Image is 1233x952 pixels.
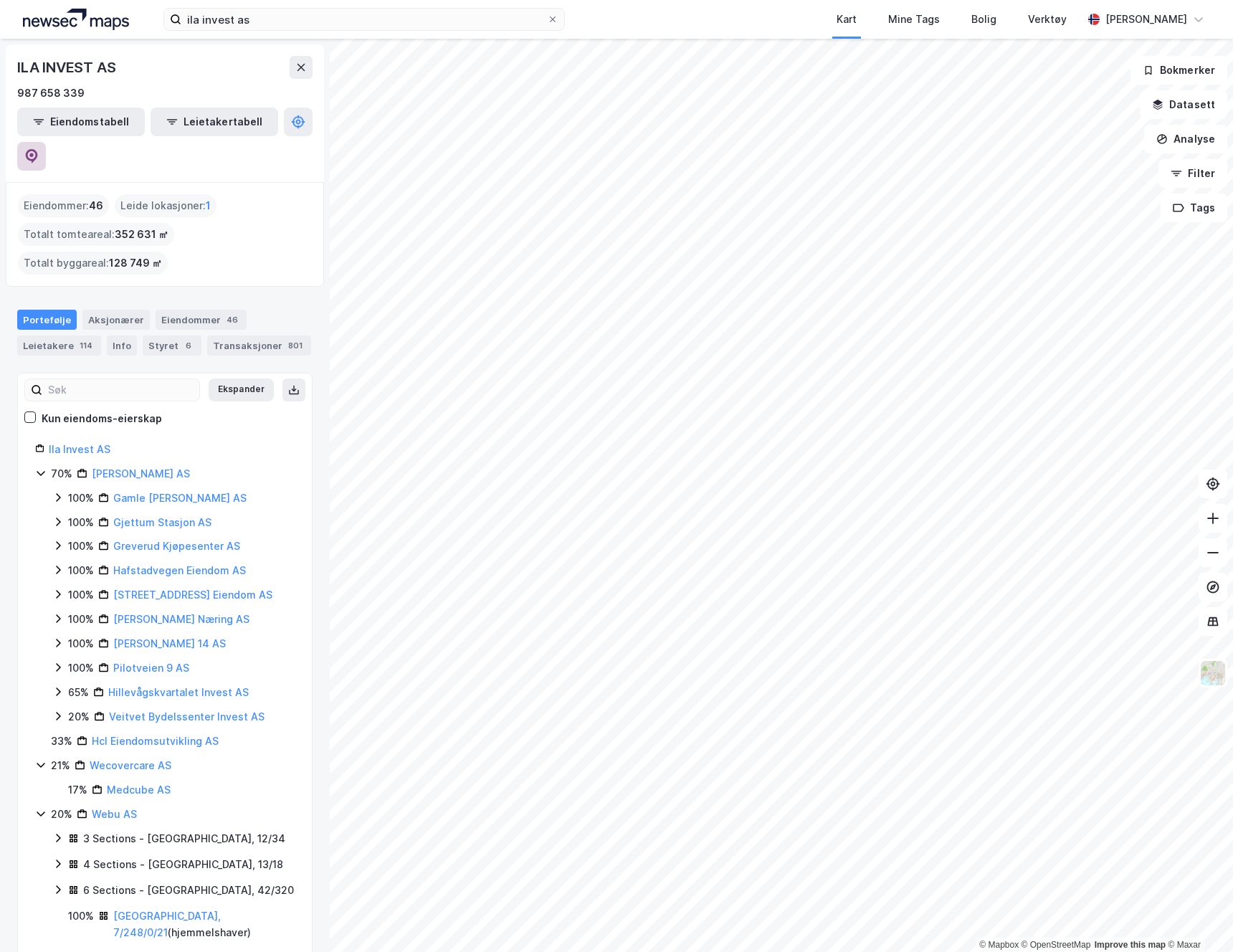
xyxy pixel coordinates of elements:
div: Leide lokasjoner : [115,194,216,217]
div: 100% [68,490,94,507]
a: [GEOGRAPHIC_DATA], 7/248/0/21 [113,910,221,939]
div: Transaksjoner [207,335,311,356]
div: Mine Tags [888,11,940,28]
a: Wecovercare AS [90,759,171,771]
div: 100% [68,635,94,652]
div: Totalt tomteareal : [18,223,174,246]
button: Eiendomstabell [17,108,145,136]
div: 100% [68,514,94,531]
div: 100% [68,908,94,925]
span: 1 [206,197,211,214]
div: 100% [68,611,94,628]
div: 20% [68,708,90,725]
div: Totalt byggareal : [18,252,168,275]
a: Hafstadvegen Eiendom AS [113,564,246,576]
span: 352 631 ㎡ [115,226,168,243]
a: Gamle [PERSON_NAME] AS [113,492,247,504]
iframe: Chat Widget [1161,883,1233,952]
a: Hillevågskvartalet Invest AS [108,686,249,698]
img: logo.a4113a55bc3d86da70a041830d287a7e.svg [23,9,129,30]
a: [PERSON_NAME] AS [92,467,190,480]
div: ( hjemmelshaver ) [113,908,295,942]
a: [STREET_ADDRESS] Eiendom AS [113,589,272,601]
div: 21% [51,757,70,774]
button: Datasett [1140,90,1227,119]
div: 987 658 339 [17,85,85,102]
button: Filter [1158,159,1227,188]
div: 100% [68,562,94,579]
a: [PERSON_NAME] 14 AS [113,637,226,649]
input: Søk [42,379,199,401]
button: Bokmerker [1130,56,1227,85]
div: ILA INVEST AS [17,56,118,79]
div: 65% [68,684,89,701]
a: Hcl Eiendomsutvikling AS [92,735,219,747]
a: [PERSON_NAME] Næring AS [113,613,249,625]
div: Leietakere [17,335,101,356]
div: Eiendommer : [18,194,109,217]
div: Styret [143,335,201,356]
a: OpenStreetMap [1022,940,1091,950]
div: Kart [837,11,857,28]
div: 6 Sections - [GEOGRAPHIC_DATA], 42/320 [83,882,294,899]
a: Webu AS [92,808,137,820]
span: 128 749 ㎡ [109,254,162,272]
div: 114 [77,338,95,353]
a: Gjettum Stasjon AS [113,516,211,528]
div: Aksjonærer [82,310,150,330]
img: Z [1199,660,1227,687]
div: 801 [285,338,305,353]
div: Kun eiendoms-eierskap [42,410,162,427]
a: Mapbox [979,940,1019,950]
div: [PERSON_NAME] [1105,11,1187,28]
a: Greverud Kjøpesenter AS [113,540,240,552]
button: Tags [1161,194,1227,222]
a: Pilotveien 9 AS [113,662,189,674]
input: Søk på adresse, matrikkel, gårdeiere, leietakere eller personer [181,9,547,30]
div: 4 Sections - [GEOGRAPHIC_DATA], 13/18 [83,856,283,873]
button: Analyse [1144,125,1227,153]
div: Eiendommer [156,310,247,330]
button: Ekspander [209,379,274,401]
span: 46 [89,197,103,214]
div: 100% [68,538,94,555]
button: Leietakertabell [151,108,278,136]
div: Info [107,335,137,356]
a: Ila Invest AS [49,443,110,455]
a: Improve this map [1095,940,1166,950]
div: 100% [68,660,94,677]
div: Portefølje [17,310,77,330]
div: 17% [68,781,87,799]
div: Verktøy [1028,11,1067,28]
div: Bolig [971,11,996,28]
a: Medcube AS [107,784,171,796]
div: Kontrollprogram for chat [1161,883,1233,952]
div: 100% [68,586,94,604]
div: 6 [181,338,196,353]
div: 70% [51,465,72,482]
div: 3 Sections - [GEOGRAPHIC_DATA], 12/34 [83,830,285,847]
div: 20% [51,806,72,823]
a: Veitvet Bydelssenter Invest AS [109,710,265,723]
div: 33% [51,733,72,750]
div: 46 [224,313,241,327]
